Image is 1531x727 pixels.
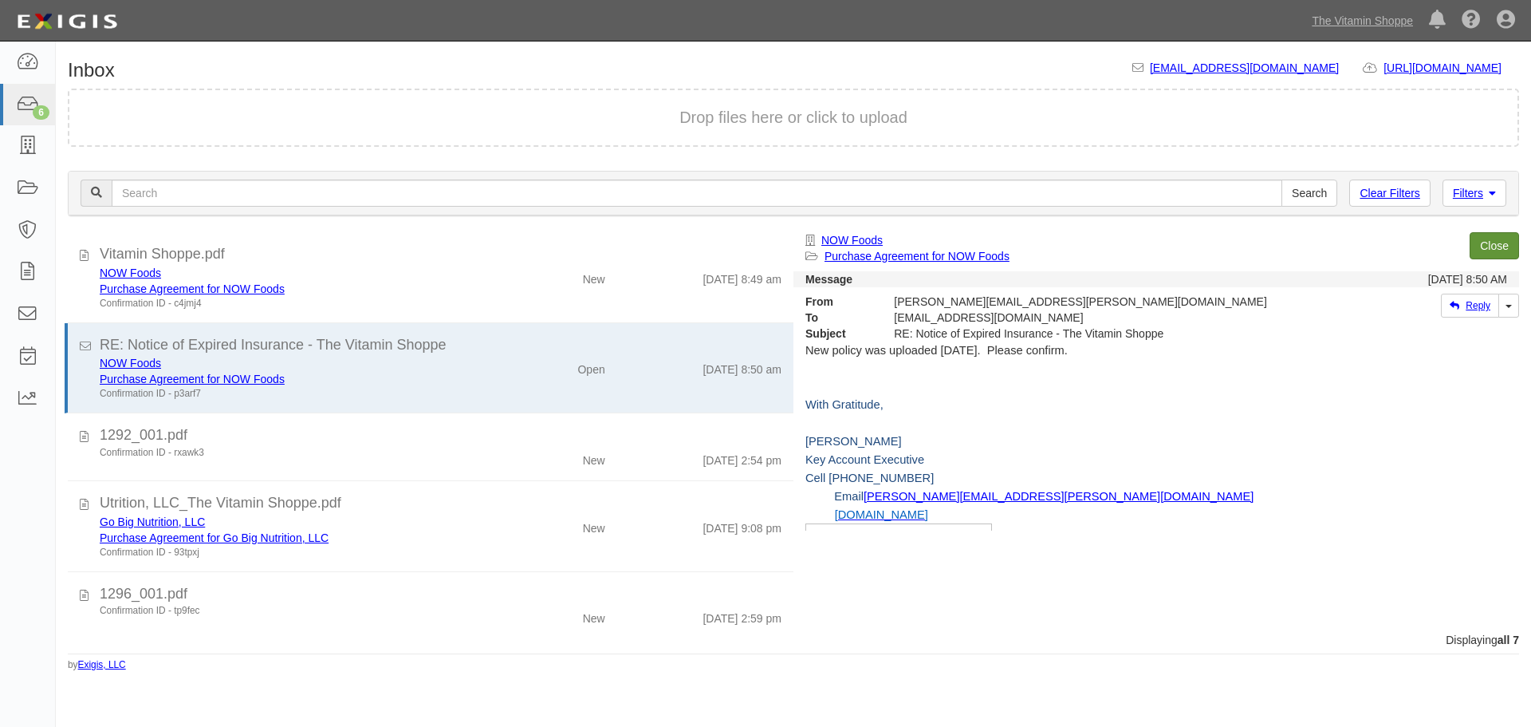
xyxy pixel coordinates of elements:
[100,531,329,544] a: Purchase Agreement for Go Big Nutrition, LLC
[825,250,1010,263] a: Purchase Agreement for NOW Foods
[583,265,605,287] div: New
[112,180,1282,207] input: Search
[805,435,902,448] span: [PERSON_NAME]
[1498,634,1519,646] b: all 7
[100,335,781,356] div: RE: Notice of Expired Insurance - The Vitamin Shoppe
[793,326,882,342] strong: Subject
[100,265,487,281] div: NOW Foods
[56,632,1531,648] div: Displaying
[805,472,934,484] span: Cell [PHONE_NUMBER]
[805,453,924,466] span: Key Account Executive
[703,265,781,287] div: [DATE] 8:49 am
[100,493,781,514] div: Utrition, LLC_The Vitamin Shoppe.pdf
[100,516,205,528] a: Go Big Nutrition, LLC
[1470,232,1519,259] a: Close
[882,310,1325,326] div: agreement-a3tpev@vitaminshoppe.complianz.com
[882,326,1325,342] div: RE: Notice of Expired Insurance - The Vitamin Shoppe
[805,273,852,286] strong: Message
[78,659,126,670] a: Exigis, LLC
[68,60,115,81] h1: Inbox
[12,7,122,36] img: logo-5460c22ac91f19d4615b14bd174203de0afe785f0fc80cf4dbbc73dc1793850b.png
[679,106,907,129] button: Drop files here or click to upload
[100,425,781,446] div: 1292_001.pdf
[100,584,781,605] div: 1296_001.pdf
[1383,61,1519,74] a: [URL][DOMAIN_NAME]
[100,387,487,401] div: Confirmation ID - p3arf7
[1462,11,1481,30] i: Help Center - Complianz
[1304,5,1421,37] a: The Vitamin Shoppe
[1441,294,1499,318] a: Reply
[793,310,882,326] strong: To
[100,604,487,618] div: Confirmation ID - tp9fec
[577,355,604,377] div: Open
[583,604,605,626] div: New
[703,446,781,468] div: [DATE] 2:54 pm
[583,446,605,468] div: New
[100,514,487,530] div: Go Big Nutrition, LLC
[703,355,781,377] div: [DATE] 8:50 am
[835,508,928,521] a: [DOMAIN_NAME]
[100,357,161,369] a: NOW Foods
[100,297,487,310] div: Confirmation ID - c4jmj4
[882,294,1325,310] div: [PERSON_NAME][EMAIL_ADDRESS][PERSON_NAME][DOMAIN_NAME]
[100,244,781,265] div: Vitamin Shoppe.pdf
[805,398,884,411] span: With Gratitude,
[100,530,487,546] div: Purchase Agreement for Go Big Nutrition, LLC
[821,234,883,247] a: NOW Foods
[703,604,781,626] div: [DATE] 2:59 pm
[100,281,487,297] div: Purchase Agreement for NOW Foods
[33,105,49,120] div: 6
[100,546,487,559] div: Confirmation ID - 93tpxj
[1442,180,1506,207] a: Filters
[100,283,285,295] a: Purchase Agreement for NOW Foods
[864,490,1254,503] a: [PERSON_NAME][EMAIL_ADDRESS][PERSON_NAME][DOMAIN_NAME]
[1349,180,1430,207] a: Clear Filters
[68,658,126,672] small: by
[100,267,161,279] a: NOW Foods
[1281,180,1337,207] input: Search
[1150,61,1339,74] a: [EMAIL_ADDRESS][DOMAIN_NAME]
[793,294,882,310] strong: From
[100,373,285,385] a: Purchase Agreement for NOW Foods
[583,514,605,536] div: New
[834,490,1254,503] span: Email
[703,514,781,536] div: [DATE] 9:08 pm
[805,344,1068,357] span: New policy was uploaded [DATE]. Please confirm.
[1428,271,1507,287] div: [DATE] 8:50 AM
[100,446,487,460] div: Confirmation ID - rxawk3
